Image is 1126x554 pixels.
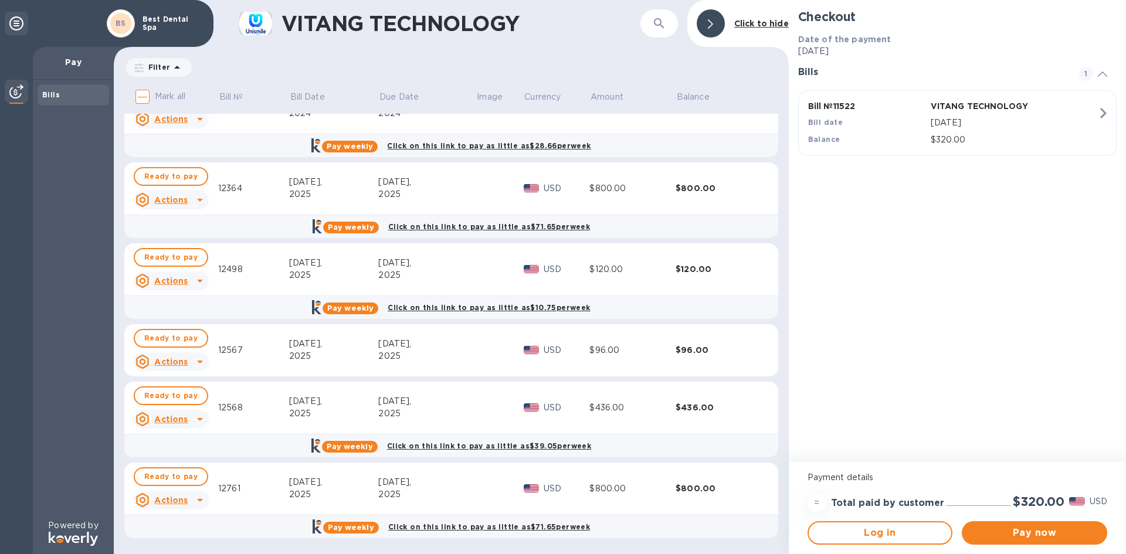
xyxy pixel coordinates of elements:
[219,91,243,103] p: Bill №
[289,395,379,407] div: [DATE],
[589,402,676,414] div: $436.00
[144,389,198,403] span: Ready to pay
[524,346,540,354] img: USD
[289,350,379,362] div: 2025
[962,521,1107,545] button: Pay now
[831,498,944,509] h3: Total paid by customer
[676,182,762,194] div: $800.00
[931,134,1097,146] p: $320.00
[818,526,942,540] span: Log in
[544,182,589,195] p: USD
[290,91,340,103] span: Bill Date
[477,91,503,103] p: Image
[218,182,289,195] div: 12364
[328,223,374,232] b: Pay weekly
[327,304,374,312] b: Pay weekly
[289,188,379,200] div: 2025
[327,142,373,151] b: Pay weekly
[388,222,590,231] b: Click on this link to pay as little as $71.65 per week
[524,91,561,103] p: Currency
[589,263,676,276] div: $120.00
[808,471,1107,484] p: Payment details
[144,470,198,484] span: Ready to pay
[808,521,953,545] button: Log in
[387,141,591,150] b: Click on this link to pay as little as $28.66 per week
[676,344,762,356] div: $96.00
[589,482,676,495] div: $800.00
[378,188,476,200] div: 2025
[378,350,476,362] div: 2025
[134,329,208,348] button: Ready to pay
[289,269,379,281] div: 2025
[289,107,379,120] div: 2024
[676,263,762,275] div: $120.00
[328,523,374,532] b: Pay weekly
[677,91,710,103] p: Balance
[379,91,434,103] span: Due Date
[42,56,104,68] p: Pay
[134,167,208,186] button: Ready to pay
[378,338,476,350] div: [DATE],
[144,250,198,264] span: Ready to pay
[1069,497,1085,505] img: USD
[289,488,379,501] div: 2025
[808,100,926,112] p: Bill № 11522
[378,257,476,269] div: [DATE],
[327,442,373,451] b: Pay weekly
[154,495,188,505] u: Actions
[219,91,259,103] span: Bill №
[144,169,198,183] span: Ready to pay
[931,117,1097,129] p: [DATE]
[378,407,476,420] div: 2025
[289,257,379,269] div: [DATE],
[290,91,325,103] p: Bill Date
[798,90,1117,156] button: Bill №11522VITANG TECHNOLOGYBill date[DATE]Balance$320.00
[144,62,170,72] p: Filter
[48,519,98,532] p: Powered by
[589,182,676,195] div: $800.00
[378,107,476,120] div: 2024
[289,176,379,188] div: [DATE],
[1013,494,1064,509] h2: $320.00
[544,482,589,495] p: USD
[143,15,201,32] p: Best Dental Spa
[544,402,589,414] p: USD
[281,11,640,36] h1: VITANG TECHNOLOGY
[524,184,540,192] img: USD
[808,135,840,144] b: Balance
[589,344,676,356] div: $96.00
[218,344,289,356] div: 12567
[591,91,639,103] span: Amount
[677,91,725,103] span: Balance
[218,263,289,276] div: 12498
[378,488,476,501] div: 2025
[144,331,198,345] span: Ready to pay
[931,100,1049,112] p: VITANG TECHNOLOGY
[971,526,1098,540] span: Pay now
[798,9,1117,24] h2: Checkout
[154,276,188,286] u: Actions
[289,407,379,420] div: 2025
[524,484,540,492] img: USD
[154,195,188,205] u: Actions
[524,403,540,412] img: USD
[134,386,208,405] button: Ready to pay
[808,493,826,512] div: =
[387,441,591,450] b: Click on this link to pay as little as $39.05 per week
[378,395,476,407] div: [DATE],
[378,176,476,188] div: [DATE],
[676,402,762,413] div: $436.00
[378,269,476,281] div: 2025
[218,402,289,414] div: 12568
[388,303,590,312] b: Click on this link to pay as little as $10.75 per week
[524,265,540,273] img: USD
[544,344,589,356] p: USD
[591,91,623,103] p: Amount
[798,67,1065,78] h3: Bills
[134,467,208,486] button: Ready to pay
[134,248,208,267] button: Ready to pay
[378,476,476,488] div: [DATE],
[734,19,789,28] b: Click to hide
